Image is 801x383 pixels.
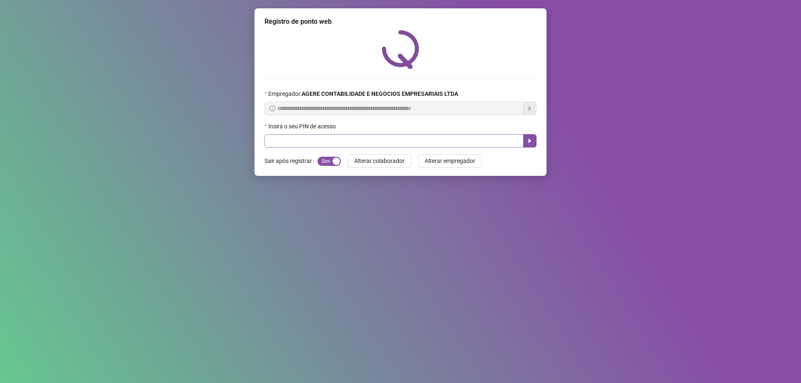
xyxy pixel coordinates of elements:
[348,154,411,168] button: Alterar colaborador
[382,30,419,69] img: QRPoint
[418,154,482,168] button: Alterar empregador
[302,90,458,97] strong: AGERE CONTABILIDADE E NEGOCIOS EMPRESARIAIS LTDA
[264,154,317,168] label: Sair após registrar
[268,89,458,98] span: Empregador :
[264,17,537,27] div: Registro de ponto web
[354,156,405,165] span: Alterar colaborador
[526,138,533,144] span: caret-right
[425,156,475,165] span: Alterar empregador
[270,105,275,111] span: info-circle
[264,122,341,131] label: Insira o seu PIN de acesso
